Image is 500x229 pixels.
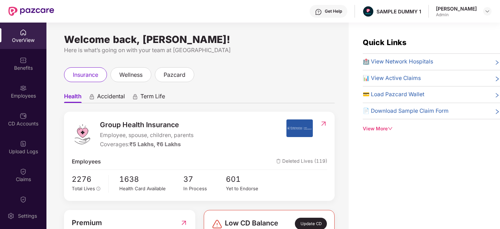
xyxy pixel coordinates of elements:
div: Here is what’s going on with your team at [GEOGRAPHIC_DATA] [64,46,335,55]
img: svg+xml;base64,PHN2ZyBpZD0iQ2xhaW0iIHhtbG5zPSJodHRwOi8vd3d3LnczLm9yZy8yMDAwL3N2ZyIgd2lkdGg9IjIwIi... [20,196,27,203]
div: SAMPLE DUMMY 1 [376,8,421,15]
img: Pazcare_Alternative_logo-01-01.png [363,6,373,17]
span: Premium [72,217,102,228]
img: RedirectIcon [320,120,327,127]
div: In Process [183,185,226,192]
img: svg+xml;base64,PHN2ZyBpZD0iVXBsb2FkX0xvZ3MiIGRhdGEtbmFtZT0iVXBsb2FkIExvZ3MiIHhtbG5zPSJodHRwOi8vd3... [20,140,27,147]
span: 37 [183,173,226,185]
span: ₹5 Lakhs, ₹6 Lakhs [129,141,181,148]
div: animation [89,93,95,100]
span: Term Life [140,93,165,103]
img: New Pazcare Logo [8,7,54,16]
span: down [388,126,393,131]
span: info-circle [96,187,101,191]
span: right [494,92,500,99]
span: 📄 Download Sample Claim Form [363,107,449,116]
span: right [494,59,500,66]
span: Employee, spouse, children, parents [100,131,194,140]
img: logo [72,124,93,145]
img: svg+xml;base64,PHN2ZyBpZD0iSGVscC0zMngzMiIgeG1sbnM9Imh0dHA6Ly93d3cudzMub3JnLzIwMDAvc3ZnIiB3aWR0aD... [315,8,322,16]
span: insurance [73,70,98,79]
img: svg+xml;base64,PHN2ZyBpZD0iQ0RfQWNjb3VudHMiIGRhdGEtbmFtZT0iQ0QgQWNjb3VudHMiIHhtbG5zPSJodHRwOi8vd3... [20,112,27,119]
div: [PERSON_NAME] [436,5,477,12]
span: Health [64,93,82,103]
span: wellness [119,70,143,79]
img: svg+xml;base64,PHN2ZyBpZD0iRW1wbG95ZWVzIiB4bWxucz0iaHR0cDovL3d3dy53My5vcmcvMjAwMC9zdmciIHdpZHRoPS... [20,85,27,92]
img: insurerIcon [286,119,313,137]
span: 💳 Load Pazcard Wallet [363,90,424,99]
span: Deleted Lives (119) [276,157,327,166]
div: Welcome back, [PERSON_NAME]! [64,37,335,42]
div: Settings [16,212,39,219]
span: 1638 [119,173,183,185]
div: Coverages: [100,140,194,149]
div: View More [363,125,500,132]
span: 🏥 View Network Hospitals [363,57,433,66]
div: Get Help [325,8,342,14]
img: svg+xml;base64,PHN2ZyBpZD0iSG9tZSIgeG1sbnM9Imh0dHA6Ly93d3cudzMub3JnLzIwMDAvc3ZnIiB3aWR0aD0iMjAiIG... [20,29,27,36]
div: Yet to Endorse [226,185,268,192]
span: 📊 View Active Claims [363,74,421,83]
span: right [494,75,500,83]
span: 2276 [72,173,104,185]
span: right [494,108,500,116]
img: svg+xml;base64,PHN2ZyBpZD0iQ2xhaW0iIHhtbG5zPSJodHRwOi8vd3d3LnczLm9yZy8yMDAwL3N2ZyIgd2lkdGg9IjIwIi... [20,168,27,175]
img: svg+xml;base64,PHN2ZyBpZD0iRHJvcGRvd24tMzJ4MzIiIHhtbG5zPSJodHRwOi8vd3d3LnczLm9yZy8yMDAwL3N2ZyIgd2... [485,8,490,14]
span: Total Lives [72,186,95,191]
div: animation [132,93,138,100]
span: Group Health Insurance [100,119,194,130]
div: Health Card Available [119,185,183,192]
img: RedirectIcon [180,217,188,228]
span: Quick Links [363,38,406,47]
img: deleteIcon [276,159,281,163]
span: pazcard [164,70,185,79]
span: 601 [226,173,268,185]
span: Accidental [97,93,125,103]
img: svg+xml;base64,PHN2ZyBpZD0iU2V0dGluZy0yMHgyMCIgeG1sbnM9Imh0dHA6Ly93d3cudzMub3JnLzIwMDAvc3ZnIiB3aW... [7,212,14,219]
span: Employees [72,157,101,166]
img: svg+xml;base64,PHN2ZyBpZD0iQmVuZWZpdHMiIHhtbG5zPSJodHRwOi8vd3d3LnczLm9yZy8yMDAwL3N2ZyIgd2lkdGg9Ij... [20,57,27,64]
div: Admin [436,12,477,18]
